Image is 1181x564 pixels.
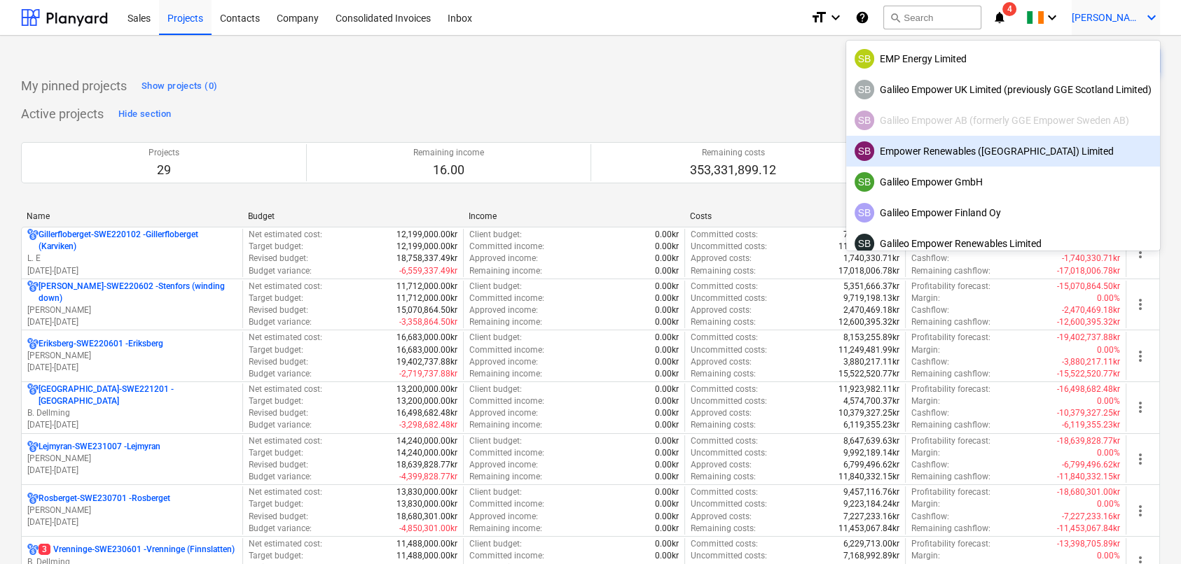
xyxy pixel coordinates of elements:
[1111,497,1181,564] iframe: Chat Widget
[855,111,874,130] div: Sharon Brown
[855,234,874,253] div: Sharon Brown
[858,84,871,95] span: SB
[855,49,874,69] div: Sharon Brown
[858,207,871,218] span: SB
[855,172,1152,192] div: Galileo Empower GmbH
[855,111,1152,130] div: Galileo Empower AB (formerly GGE Empower Sweden AB)
[858,238,871,249] span: SB
[855,203,874,223] div: Sharon Brown
[855,141,1152,161] div: Empower Renewables ([GEOGRAPHIC_DATA]) Limited
[855,80,874,99] div: Sharon Brown
[858,53,871,64] span: SB
[855,203,1152,223] div: Galileo Empower Finland Oy
[855,49,1152,69] div: EMP Energy Limited
[858,146,871,157] span: SB
[855,234,1152,253] div: Galileo Empower Renewables Limited
[855,141,874,161] div: Sharon Brown
[858,176,871,188] span: SB
[855,80,1152,99] div: Galileo Empower UK Limited (previously GGE Scotland Limited)
[855,172,874,192] div: Sharon Brown
[858,115,871,126] span: SB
